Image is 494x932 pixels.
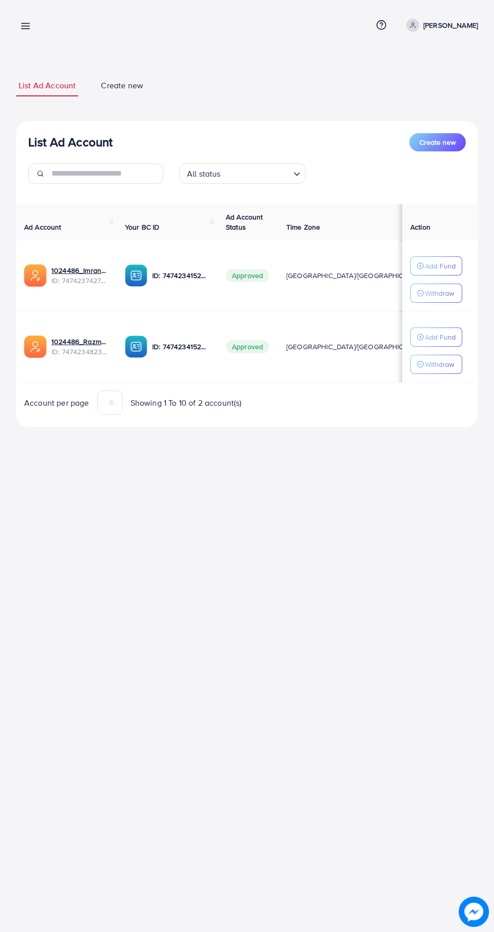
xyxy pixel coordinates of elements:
span: [GEOGRAPHIC_DATA]/[GEOGRAPHIC_DATA] [286,342,426,352]
a: 1024486_Imran_1740231528988 [51,265,109,276]
span: Ad Account Status [226,212,263,232]
button: Add Fund [410,256,462,276]
span: All status [185,167,223,181]
img: ic-ba-acc.ded83a64.svg [125,336,147,358]
div: Search for option [179,163,305,184]
a: [PERSON_NAME] [402,19,478,32]
span: [GEOGRAPHIC_DATA]/[GEOGRAPHIC_DATA] [286,270,426,281]
span: Create new [419,137,456,147]
p: Withdraw [425,287,454,299]
span: Approved [226,269,269,282]
span: Account per page [24,397,89,409]
span: Approved [226,340,269,353]
span: Time Zone [286,222,320,232]
span: ID: 7474234823184416769 [51,347,109,357]
p: [PERSON_NAME] [423,19,478,31]
button: Withdraw [410,284,462,303]
p: Add Fund [425,331,456,343]
div: <span class='underline'>1024486_Imran_1740231528988</span></br>7474237427478233089 [51,265,109,286]
img: ic-ads-acc.e4c84228.svg [24,264,46,287]
span: List Ad Account [19,80,76,91]
img: ic-ba-acc.ded83a64.svg [125,264,147,287]
input: Search for option [224,165,289,181]
p: Add Fund [425,260,456,272]
a: 1024486_Razman_1740230915595 [51,337,109,347]
img: image [459,897,489,927]
button: Withdraw [410,355,462,374]
button: Add Fund [410,327,462,347]
img: ic-ads-acc.e4c84228.svg [24,336,46,358]
div: <span class='underline'>1024486_Razman_1740230915595</span></br>7474234823184416769 [51,337,109,357]
button: Create new [409,133,466,151]
span: Action [410,222,430,232]
p: ID: 7474234152863678481 [152,341,210,353]
h3: List Ad Account [28,135,112,149]
span: ID: 7474237427478233089 [51,276,109,286]
p: Withdraw [425,358,454,370]
span: Showing 1 To 10 of 2 account(s) [131,397,242,409]
span: Ad Account [24,222,61,232]
p: ID: 7474234152863678481 [152,269,210,282]
span: Create new [101,80,143,91]
span: Your BC ID [125,222,160,232]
